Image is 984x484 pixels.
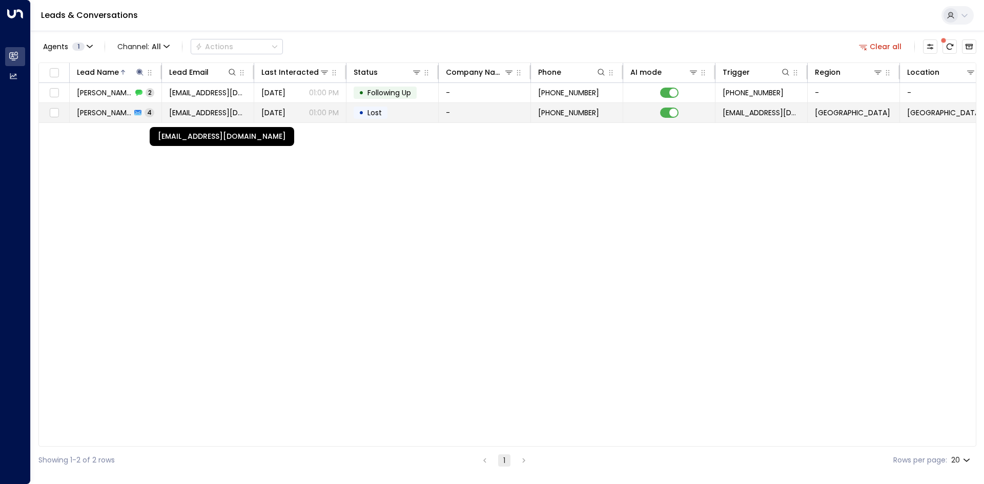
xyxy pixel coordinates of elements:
span: Channel: [113,39,174,54]
span: leads@space-station.co.uk [723,108,800,118]
span: All [152,43,161,51]
span: Declan Cunliffe [77,88,132,98]
button: page 1 [498,454,510,467]
div: Status [354,66,378,78]
div: Trigger [723,66,750,78]
div: Lead Email [169,66,209,78]
td: - [808,83,900,102]
span: Sep 03, 2025 [261,108,285,118]
div: Last Interacted [261,66,330,78]
div: Actions [195,42,233,51]
button: Agents1 [38,39,96,54]
div: Trigger [723,66,791,78]
div: 20 [951,453,972,468]
button: Archived Leads [962,39,976,54]
span: +447940396768 [723,88,784,98]
div: Region [815,66,840,78]
span: dc.concepts95@gmail.com [169,108,247,118]
button: Actions [191,39,283,54]
div: Phone [538,66,561,78]
button: Channel:All [113,39,174,54]
span: London [815,108,890,118]
div: Lead Name [77,66,119,78]
span: Toggle select all [48,67,60,79]
span: 2 [146,88,154,97]
span: Toggle select row [48,87,60,99]
span: Agents [43,43,68,50]
td: - [439,103,531,122]
button: Customize [923,39,937,54]
div: [EMAIL_ADDRESS][DOMAIN_NAME] [150,127,294,146]
span: dc.concepts95@gmail.com [169,88,247,98]
span: 4 [145,108,154,117]
span: Declan Cunliffe [77,108,131,118]
span: +447940396768 [538,108,599,118]
span: +447940396768 [538,88,599,98]
div: Button group with a nested menu [191,39,283,54]
div: Region [815,66,883,78]
nav: pagination navigation [478,454,530,467]
p: 01:00 PM [309,108,339,118]
div: Phone [538,66,606,78]
div: Company Name [446,66,504,78]
span: Lost [367,108,382,118]
span: There are new threads available. Refresh the grid to view the latest updates. [942,39,957,54]
div: Lead Email [169,66,237,78]
div: • [359,104,364,121]
div: AI mode [630,66,699,78]
p: 01:00 PM [309,88,339,98]
span: Aug 30, 2025 [261,88,285,98]
td: - [439,83,531,102]
div: • [359,84,364,101]
div: Location [907,66,939,78]
label: Rows per page: [893,455,947,466]
div: Location [907,66,976,78]
a: Leads & Conversations [41,9,138,21]
div: Company Name [446,66,514,78]
span: Toggle select row [48,107,60,119]
div: Showing 1-2 of 2 rows [38,455,115,466]
div: Status [354,66,422,78]
div: Last Interacted [261,66,319,78]
div: AI mode [630,66,662,78]
button: Clear all [855,39,906,54]
span: Following Up [367,88,411,98]
span: 1 [72,43,85,51]
div: Lead Name [77,66,145,78]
